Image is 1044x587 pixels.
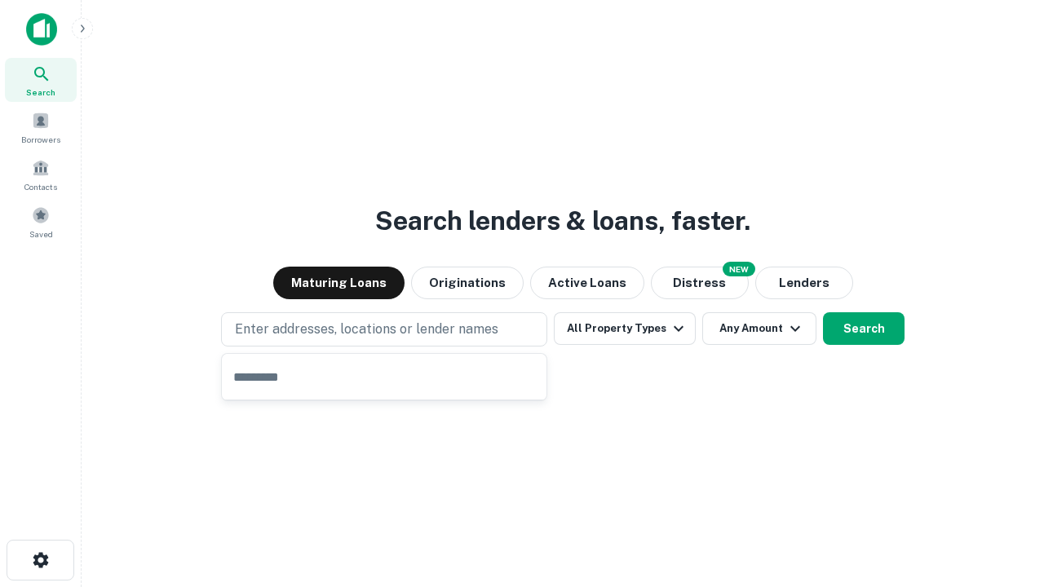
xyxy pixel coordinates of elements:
p: Enter addresses, locations or lender names [235,320,498,339]
button: Originations [411,267,524,299]
button: Search distressed loans with lien and other non-mortgage details. [651,267,749,299]
div: NEW [723,262,755,276]
a: Contacts [5,152,77,196]
img: capitalize-icon.png [26,13,57,46]
span: Search [26,86,55,99]
a: Search [5,58,77,102]
span: Saved [29,227,53,241]
h3: Search lenders & loans, faster. [375,201,750,241]
a: Saved [5,200,77,244]
button: Maturing Loans [273,267,405,299]
span: Borrowers [21,133,60,146]
button: Lenders [755,267,853,299]
iframe: Chat Widget [962,457,1044,535]
a: Borrowers [5,105,77,149]
button: All Property Types [554,312,696,345]
button: Any Amount [702,312,816,345]
span: Contacts [24,180,57,193]
button: Enter addresses, locations or lender names [221,312,547,346]
button: Search [823,312,905,345]
button: Active Loans [530,267,644,299]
